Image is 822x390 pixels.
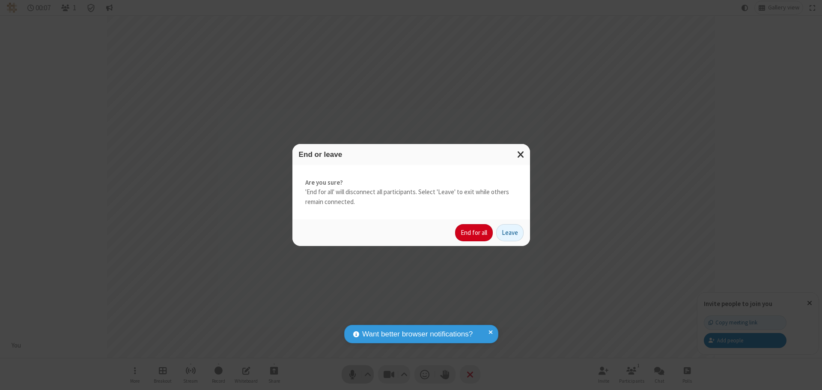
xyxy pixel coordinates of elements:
button: Leave [496,224,524,241]
strong: Are you sure? [305,178,517,188]
div: 'End for all' will disconnect all participants. Select 'Leave' to exit while others remain connec... [292,165,530,220]
button: Close modal [512,144,530,165]
button: End for all [455,224,493,241]
span: Want better browser notifications? [362,329,473,340]
h3: End or leave [299,150,524,159]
